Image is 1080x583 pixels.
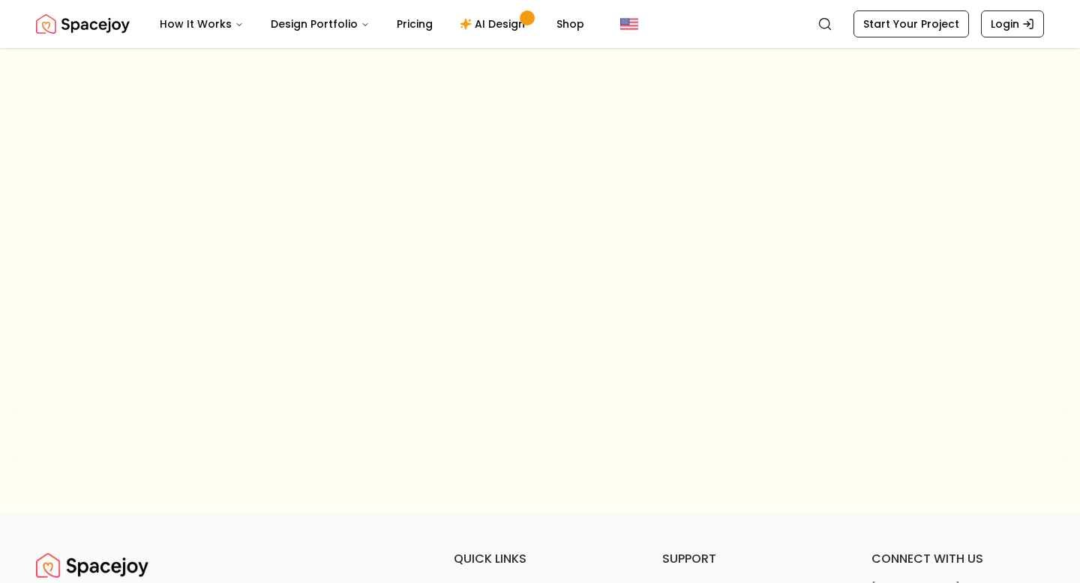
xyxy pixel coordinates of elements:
[385,9,445,39] a: Pricing
[148,9,596,39] nav: Main
[36,9,130,39] a: Spacejoy
[853,10,969,37] a: Start Your Project
[454,550,626,568] h6: quick links
[662,550,835,568] h6: support
[148,9,256,39] button: How It Works
[448,9,541,39] a: AI Design
[981,10,1044,37] a: Login
[620,15,638,33] img: United States
[36,550,148,580] img: Spacejoy Logo
[259,9,382,39] button: Design Portfolio
[36,550,148,580] a: Spacejoy
[871,550,1044,568] h6: connect with us
[36,9,130,39] img: Spacejoy Logo
[544,9,596,39] a: Shop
